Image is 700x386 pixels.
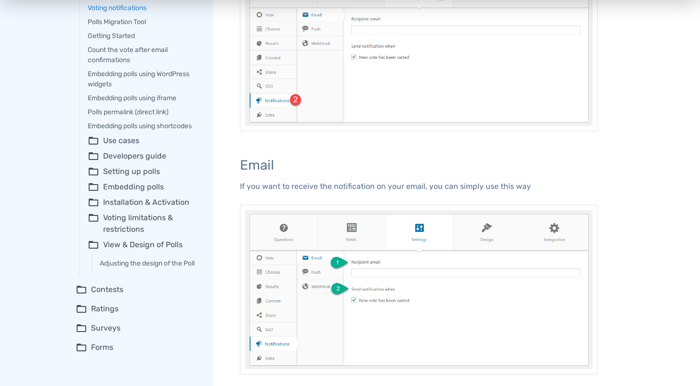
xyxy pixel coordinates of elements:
[88,212,99,235] span: folder_open
[88,17,199,27] a: Polls Migration Tool
[88,166,199,177] summary: folder_openSetting up polls
[88,150,199,162] summary: folder_openDevelopers guide
[88,3,199,13] a: Voting notifications
[76,284,199,295] summary: folder_openContests
[88,121,199,131] a: Embedding polls using shortcodes
[88,166,99,177] span: folder_open
[88,197,199,208] summary: folder_openInstallation & Activation
[88,107,199,117] a: Polls permalink (direct link)
[88,239,99,251] span: folder_open
[76,303,87,315] span: folder_open
[88,135,99,146] span: folder_open
[76,342,199,353] summary: folder_openForms
[88,93,199,103] a: Embedding polls using iframe
[240,158,598,173] h3: Email
[240,205,598,374] img: Email notifications
[76,322,199,334] summary: folder_openSurveys
[76,284,87,295] span: folder_open
[88,69,199,89] a: Embedding polls using WordPress widgets
[88,135,199,146] summary: folder_openUse cases
[76,342,87,353] span: folder_open
[88,45,199,65] a: Count the vote after email confirmations
[88,150,99,162] span: folder_open
[88,197,99,208] span: folder_open
[88,239,199,251] summary: folder_openView & Design of Polls
[240,180,598,193] p: If you want to receive the notification on your email, you can simply use this way
[88,212,199,235] summary: folder_openVoting limitations & restrictions
[76,303,199,315] summary: folder_openRatings
[76,322,87,334] span: folder_open
[88,181,199,193] summary: folder_openEmbedding polls
[100,258,199,268] a: Adjusting the design of the Poll
[88,31,199,41] a: Getting Started
[88,181,99,193] span: folder_open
